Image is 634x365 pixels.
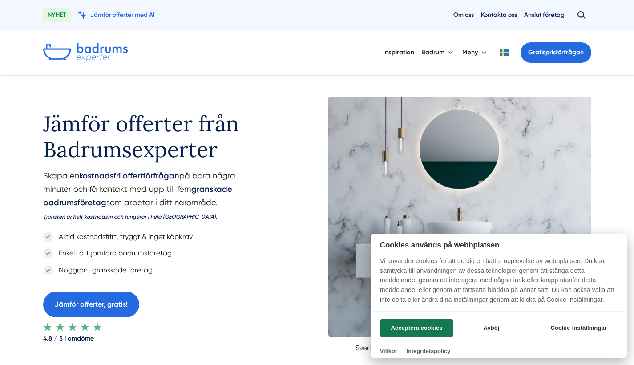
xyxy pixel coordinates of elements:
a: Villkor [380,348,397,354]
p: Vi använder cookies för att ge dig en bättre upplevelse av webbplatsen. Du kan samtycka till anvä... [371,256,627,311]
button: Avböj [456,319,527,337]
a: Integritetspolicy [406,348,450,354]
button: Cookie-inställningar [540,319,618,337]
button: Acceptera cookies [380,319,453,337]
h2: Cookies används på webbplatsen [371,241,627,249]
